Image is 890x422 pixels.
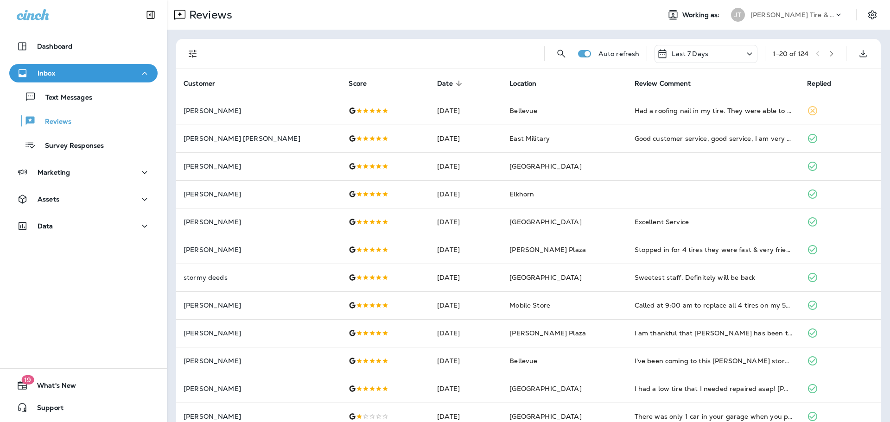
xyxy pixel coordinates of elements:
p: [PERSON_NAME] [184,190,334,198]
p: stormy deeds [184,274,334,281]
span: [GEOGRAPHIC_DATA] [509,384,581,393]
button: Filters [184,44,202,63]
td: [DATE] [430,125,502,152]
td: [DATE] [430,180,502,208]
span: Mobile Store [509,301,550,309]
span: [PERSON_NAME] Plaza [509,329,586,337]
p: Last 7 Days [672,50,708,57]
p: Survey Responses [36,142,104,151]
span: Score [349,80,367,88]
button: Search Reviews [552,44,571,63]
p: Marketing [38,169,70,176]
div: There was only 1 car in your garage when you pulled in my 2018 Nissan Rogue, and it took over an ... [635,412,793,421]
p: Assets [38,195,59,203]
p: [PERSON_NAME] [184,218,334,226]
span: Support [28,404,64,415]
td: [DATE] [430,291,502,319]
span: Review Comment [635,79,703,88]
button: Collapse Sidebar [138,6,164,24]
p: Inbox [38,69,55,77]
p: Data [38,222,53,230]
p: Reviews [36,118,71,126]
p: [PERSON_NAME] Tire & Auto [750,11,834,19]
button: Text Messages [9,87,158,107]
p: Text Messages [36,94,92,102]
button: Reviews [9,111,158,131]
div: JT [731,8,745,22]
p: [PERSON_NAME] [184,413,334,420]
button: Marketing [9,163,158,182]
div: I had a low tire that I needed repaired asap! Jensen tire got me in right away and I was done in ... [635,384,793,393]
p: [PERSON_NAME] [184,302,334,309]
span: Location [509,79,548,88]
div: Had a roofing nail in my tire. They were able to fix it right away. Super courteous. [635,106,793,115]
button: Dashboard [9,37,158,56]
button: Settings [864,6,881,23]
button: Support [9,398,158,417]
button: Assets [9,190,158,208]
p: Reviews [185,8,232,22]
div: Good customer service, good service, I am very grateful. [635,134,793,143]
span: Replied [807,80,831,88]
td: [DATE] [430,152,502,180]
span: Bellevue [509,107,537,115]
div: I am thankful that Hal has been there every time I come in. He remembers me, my truck and my need... [635,328,793,338]
div: I've been coming to this Jensen store for 9 years because it's close to my home. I'm always happy... [635,356,793,365]
button: Inbox [9,64,158,82]
button: 19What's New [9,376,158,395]
span: [GEOGRAPHIC_DATA] [509,162,581,170]
span: Bellevue [509,357,537,365]
div: Stopped in for 4 tires they were fast & very friendly. [635,245,793,254]
p: [PERSON_NAME] [184,329,334,337]
div: 1 - 20 of 124 [773,50,808,57]
button: Survey Responses [9,135,158,155]
button: Data [9,217,158,235]
td: [DATE] [430,236,502,264]
div: Called at 9:00 am to replace all 4 tires on my 5th wheel on side and they were there by 11:30. Wo... [635,301,793,310]
td: [DATE] [430,97,502,125]
span: Date [437,79,465,88]
p: [PERSON_NAME] [184,246,334,253]
td: [DATE] [430,375,502,403]
p: Dashboard [37,43,72,50]
p: [PERSON_NAME] [184,163,334,170]
p: [PERSON_NAME] [184,107,334,114]
div: Sweetest staff. Definitely will be back [635,273,793,282]
span: Customer [184,80,215,88]
span: Date [437,80,453,88]
p: [PERSON_NAME] [184,357,334,365]
span: Replied [807,79,843,88]
span: [PERSON_NAME] Plaza [509,246,586,254]
td: [DATE] [430,264,502,291]
span: Location [509,80,536,88]
span: 19 [21,375,34,384]
span: East Military [509,134,550,143]
span: What's New [28,382,76,393]
p: Auto refresh [598,50,640,57]
span: Customer [184,79,227,88]
span: [GEOGRAPHIC_DATA] [509,412,581,421]
span: [GEOGRAPHIC_DATA] [509,273,581,282]
p: [PERSON_NAME] [PERSON_NAME] [184,135,334,142]
td: [DATE] [430,347,502,375]
span: Review Comment [635,80,691,88]
button: Export as CSV [854,44,872,63]
p: [PERSON_NAME] [184,385,334,392]
div: Excellent Service [635,217,793,227]
td: [DATE] [430,319,502,347]
span: Working as: [682,11,722,19]
span: Elkhorn [509,190,534,198]
td: [DATE] [430,208,502,236]
span: Score [349,79,379,88]
span: [GEOGRAPHIC_DATA] [509,218,581,226]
